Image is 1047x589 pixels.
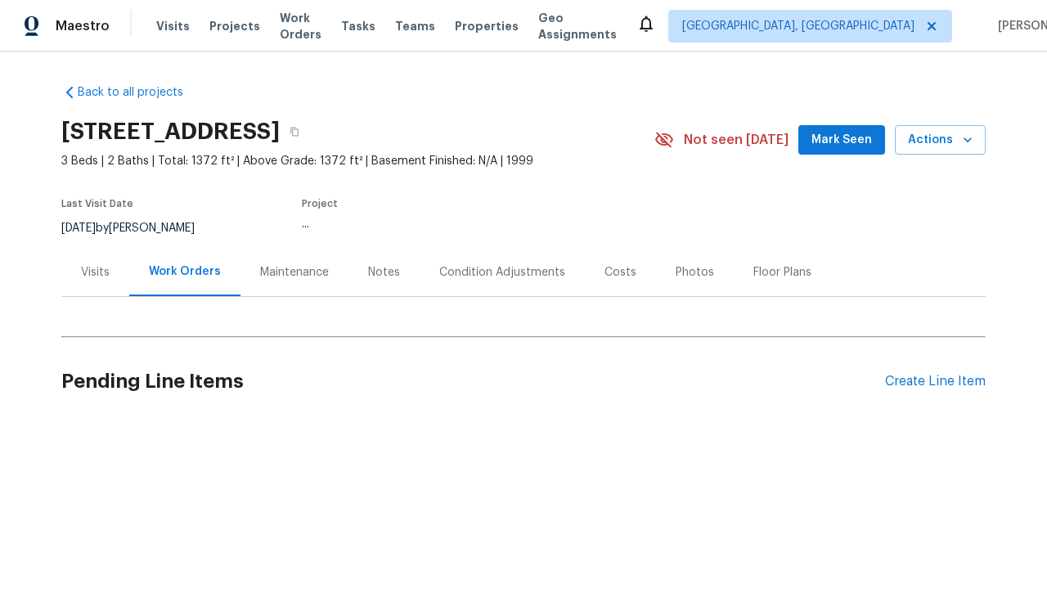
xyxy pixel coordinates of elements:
[61,124,280,140] h2: [STREET_ADDRESS]
[209,18,260,34] span: Projects
[81,264,110,281] div: Visits
[604,264,636,281] div: Costs
[302,199,338,209] span: Project
[280,117,309,146] button: Copy Address
[684,132,789,148] span: Not seen [DATE]
[61,84,218,101] a: Back to all projects
[395,18,435,34] span: Teams
[280,10,321,43] span: Work Orders
[895,125,986,155] button: Actions
[149,263,221,280] div: Work Orders
[61,223,96,234] span: [DATE]
[56,18,110,34] span: Maestro
[811,130,872,151] span: Mark Seen
[156,18,190,34] span: Visits
[439,264,565,281] div: Condition Adjustments
[676,264,714,281] div: Photos
[753,264,811,281] div: Floor Plans
[302,218,616,230] div: ...
[885,374,986,389] div: Create Line Item
[61,153,654,169] span: 3 Beds | 2 Baths | Total: 1372 ft² | Above Grade: 1372 ft² | Basement Finished: N/A | 1999
[61,344,885,420] h2: Pending Line Items
[368,264,400,281] div: Notes
[538,10,617,43] span: Geo Assignments
[341,20,375,32] span: Tasks
[61,218,214,238] div: by [PERSON_NAME]
[61,199,133,209] span: Last Visit Date
[798,125,885,155] button: Mark Seen
[260,264,329,281] div: Maintenance
[908,130,973,151] span: Actions
[455,18,519,34] span: Properties
[682,18,914,34] span: [GEOGRAPHIC_DATA], [GEOGRAPHIC_DATA]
